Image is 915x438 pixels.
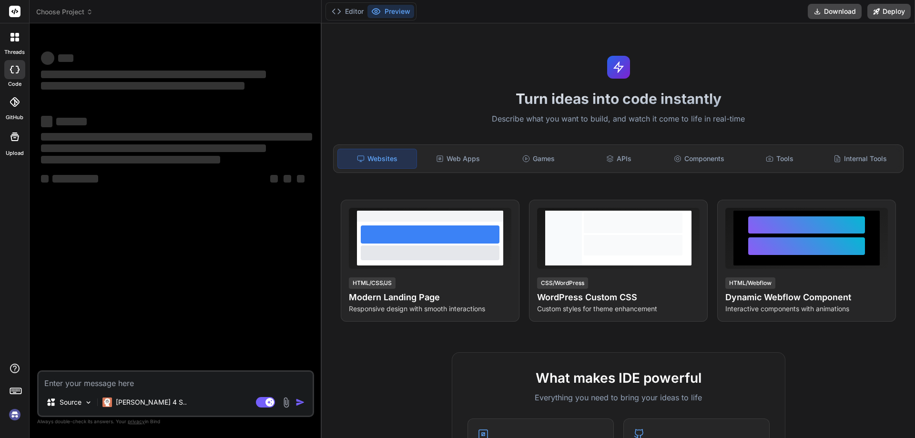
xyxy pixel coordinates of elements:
[660,149,739,169] div: Components
[821,149,899,169] div: Internal Tools
[56,118,87,125] span: ‌
[579,149,658,169] div: APIs
[327,113,909,125] p: Describe what you want to build, and watch it come to life in real-time
[37,417,314,426] p: Always double-check its answers. Your in Bind
[741,149,819,169] div: Tools
[537,277,588,289] div: CSS/WordPress
[52,175,98,183] span: ‌
[349,304,511,314] p: Responsive design with smooth interactions
[7,407,23,423] img: signin
[367,5,414,18] button: Preview
[41,51,54,65] span: ‌
[41,116,52,127] span: ‌
[419,149,498,169] div: Web Apps
[337,149,417,169] div: Websites
[281,397,292,408] img: attachment
[328,5,367,18] button: Editor
[41,175,49,183] span: ‌
[349,277,396,289] div: HTML/CSS/JS
[537,304,700,314] p: Custom styles for theme enhancement
[725,277,775,289] div: HTML/Webflow
[499,149,578,169] div: Games
[60,397,81,407] p: Source
[284,175,291,183] span: ‌
[116,397,187,407] p: [PERSON_NAME] 4 S..
[725,304,888,314] p: Interactive components with animations
[102,397,112,407] img: Claude 4 Sonnet
[41,133,312,141] span: ‌
[41,144,266,152] span: ‌
[725,291,888,304] h4: Dynamic Webflow Component
[808,4,862,19] button: Download
[58,54,73,62] span: ‌
[270,175,278,183] span: ‌
[8,80,21,88] label: code
[295,397,305,407] img: icon
[41,71,266,78] span: ‌
[468,392,770,403] p: Everything you need to bring your ideas to life
[41,156,220,163] span: ‌
[297,175,305,183] span: ‌
[41,82,244,90] span: ‌
[4,48,25,56] label: threads
[867,4,911,19] button: Deploy
[84,398,92,407] img: Pick Models
[349,291,511,304] h4: Modern Landing Page
[128,418,145,424] span: privacy
[6,149,24,157] label: Upload
[6,113,23,122] label: GitHub
[537,291,700,304] h4: WordPress Custom CSS
[468,368,770,388] h2: What makes IDE powerful
[327,90,909,107] h1: Turn ideas into code instantly
[36,7,93,17] span: Choose Project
